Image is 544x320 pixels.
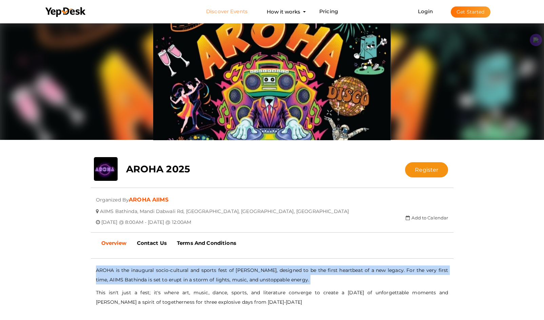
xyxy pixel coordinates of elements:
a: Contact Us [132,235,172,252]
b: Overview [101,240,127,246]
a: Login [418,8,433,15]
a: Discover Events [206,5,248,18]
p: AROHA is the inaugural socio-cultural and sports fest of [PERSON_NAME], designed to be the first ... [96,265,448,284]
span: [DATE] @ 8:00AM - [DATE] @ 12:00AM [101,214,192,225]
a: Overview [96,235,132,252]
b: AROHA 2025 [126,163,190,175]
a: Terms And Conditions [172,235,241,252]
img: UG3MQEGT_small.jpeg [94,157,118,181]
img: OCVYJIYP_normal.jpeg [153,22,391,140]
b: Terms And Conditions [177,240,236,246]
span: AIIMS Bathinda, Mandi Dabwali Rd, [GEOGRAPHIC_DATA], [GEOGRAPHIC_DATA], [GEOGRAPHIC_DATA] [100,203,349,214]
a: Add to Calendar [406,215,448,220]
button: Get Started [451,6,490,18]
a: Pricing [319,5,338,18]
button: How it works [265,5,302,18]
a: AROHA AIIMS [129,196,168,203]
button: Register [405,162,448,177]
b: Contact Us [137,240,167,246]
span: Organized By [96,192,129,203]
p: This isn't just a fest; it's where art, music, dance, sports, and literature converge to create a... [96,288,448,307]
